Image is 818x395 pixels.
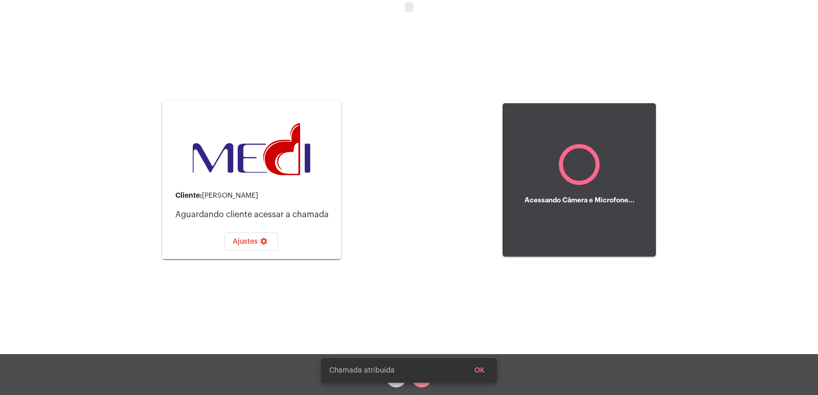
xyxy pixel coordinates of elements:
[175,192,202,199] strong: Cliente:
[525,197,634,204] h5: Acessando Câmera e Microfone...
[474,367,485,374] span: OK
[329,365,395,376] span: Chamada atribuída
[224,233,278,251] button: Ajustes
[193,123,310,175] img: d3a1b5fa-500b-b90f-5a1c-719c20e9830b.png
[258,237,270,249] mat-icon: settings
[466,361,493,380] button: OK
[233,238,270,245] span: Ajustes
[175,210,333,219] p: Aguardando cliente acessar a chamada
[175,192,333,200] div: [PERSON_NAME]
